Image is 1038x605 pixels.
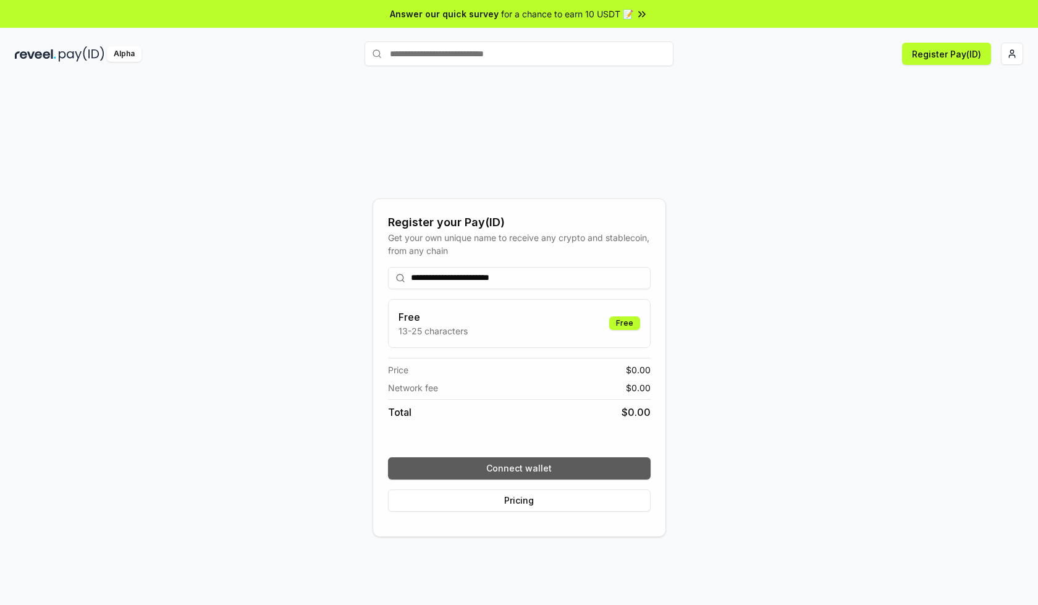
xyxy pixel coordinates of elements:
div: Alpha [107,46,141,62]
span: $ 0.00 [626,381,651,394]
span: $ 0.00 [622,405,651,420]
div: Get your own unique name to receive any crypto and stablecoin, from any chain [388,231,651,257]
span: Answer our quick survey [390,7,499,20]
button: Pricing [388,489,651,512]
img: pay_id [59,46,104,62]
span: $ 0.00 [626,363,651,376]
div: Register your Pay(ID) [388,214,651,231]
button: Register Pay(ID) [902,43,991,65]
div: Free [609,316,640,330]
span: Network fee [388,381,438,394]
span: Price [388,363,408,376]
button: Connect wallet [388,457,651,480]
h3: Free [399,310,468,324]
img: reveel_dark [15,46,56,62]
span: for a chance to earn 10 USDT 📝 [501,7,633,20]
p: 13-25 characters [399,324,468,337]
span: Total [388,405,411,420]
